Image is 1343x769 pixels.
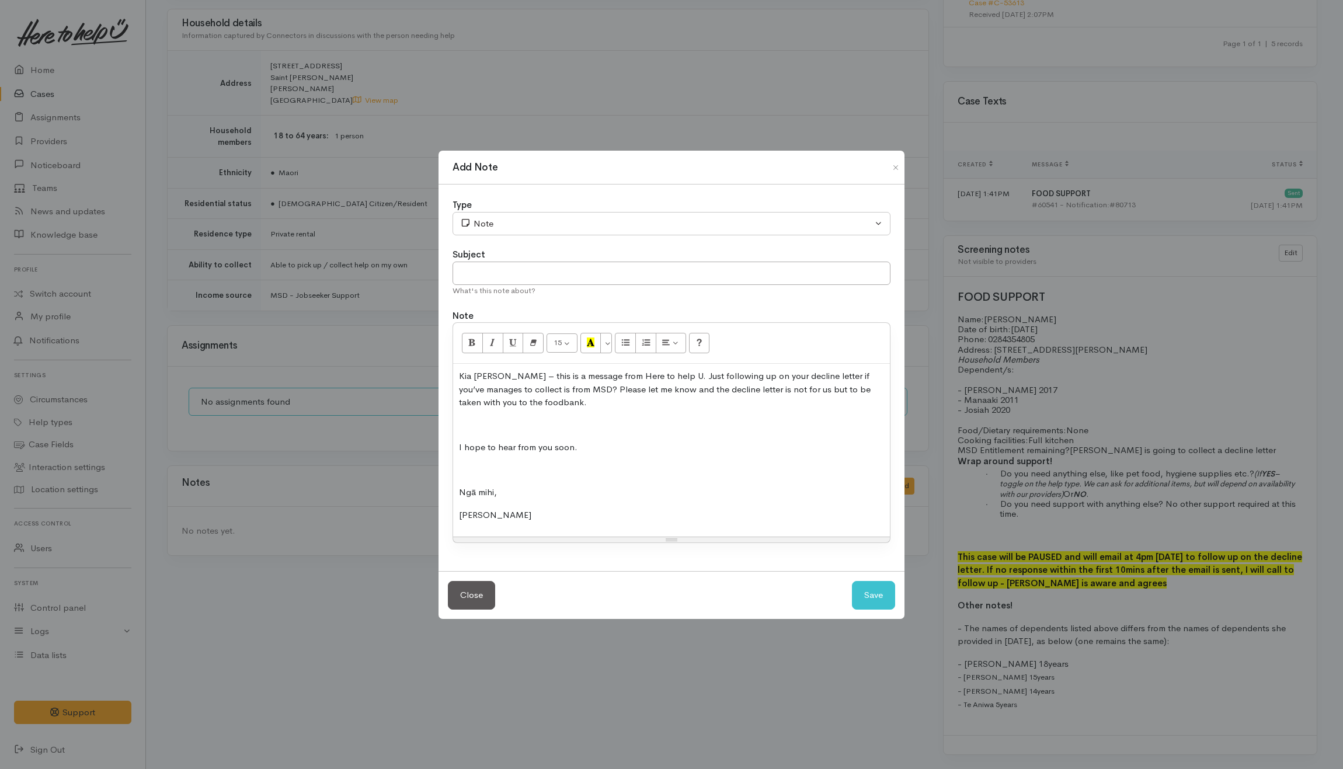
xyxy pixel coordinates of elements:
[459,509,531,520] span: [PERSON_NAME]
[459,441,577,453] span: I hope to hear from you soon.
[453,309,474,323] label: Note
[615,333,636,353] button: Unordered list (CTRL+SHIFT+NUM7)
[523,333,544,353] button: Remove Font Style (CTRL+\)
[460,217,872,231] div: Note
[453,212,890,236] button: Note
[459,486,497,497] span: Ngā mihi,
[600,333,612,353] button: More Color
[554,337,562,347] span: 15
[656,333,686,353] button: Paragraph
[482,333,503,353] button: Italic (CTRL+I)
[547,333,577,353] button: Font Size
[453,199,472,212] label: Type
[503,333,524,353] button: Underline (CTRL+U)
[453,160,497,175] h1: Add Note
[453,248,485,262] label: Subject
[453,537,890,542] div: Resize
[635,333,656,353] button: Ordered list (CTRL+SHIFT+NUM8)
[689,333,710,353] button: Help
[852,581,895,610] button: Save
[462,333,483,353] button: Bold (CTRL+B)
[448,581,495,610] button: Close
[459,370,871,408] span: Kia [PERSON_NAME] – this is a message from Here to help U. Just following up on your decline lett...
[453,285,890,297] div: What's this note about?
[886,161,905,175] button: Close
[580,333,601,353] button: Recent Color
